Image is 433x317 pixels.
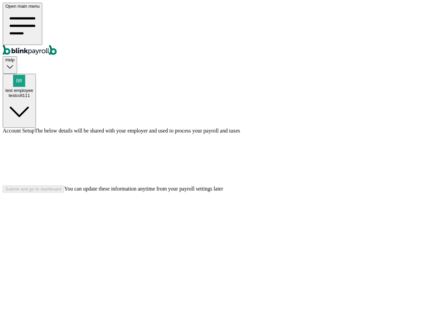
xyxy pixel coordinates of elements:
nav: Global [3,3,430,56]
span: Account Setup [3,128,35,134]
div: Submit and go to dashboard [5,187,61,192]
button: Submit and go to dashboard [3,186,64,193]
button: test employeetestcoll111 [3,74,36,128]
span: You can update these information anytime from your payroll settings later [64,186,223,192]
span: test employee [5,88,33,93]
div: testcoll111 [5,93,33,98]
button: Help [3,56,17,73]
button: Open main menu [3,3,42,45]
iframe: Chat Widget [399,285,433,317]
span: Help [5,57,14,62]
span: The below details will be shared with your employer and used to process your payroll and taxes [35,128,240,134]
span: Open main menu [5,4,40,9]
